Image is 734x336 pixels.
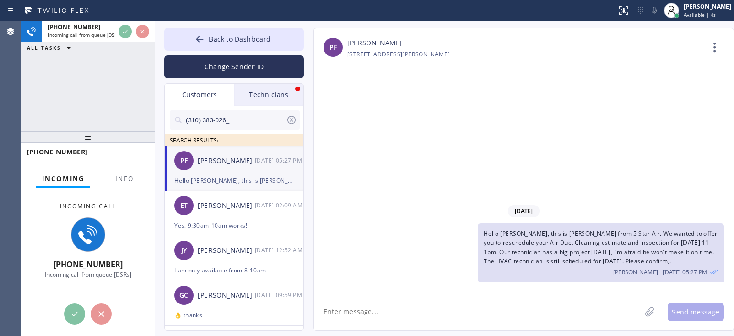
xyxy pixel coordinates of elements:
[60,202,116,210] span: Incoming call
[115,174,134,183] span: Info
[164,55,304,78] button: Change Sender ID
[648,4,661,17] button: Mute
[174,310,294,321] div: 👌 thanks
[663,268,707,276] span: [DATE] 05:27 PM
[174,175,294,186] div: Hello [PERSON_NAME], this is [PERSON_NAME] from 5 Star Air. We wanted to offer you to reschedule ...
[198,200,255,211] div: [PERSON_NAME]
[165,84,234,106] div: Customers
[180,200,188,211] span: ET
[329,42,337,53] span: PF
[198,155,255,166] div: [PERSON_NAME]
[180,155,188,166] span: PF
[54,259,123,270] span: [PHONE_NUMBER]
[136,25,149,38] button: Reject
[27,44,61,51] span: ALL TASKS
[234,84,303,106] div: Technicians
[684,2,731,11] div: [PERSON_NAME]
[45,271,131,279] span: Incoming call from queue [DSRs]
[21,42,80,54] button: ALL TASKS
[484,229,717,265] span: Hello [PERSON_NAME], this is [PERSON_NAME] from 5 Star Air. We wanted to offer you to reschedule ...
[255,290,304,301] div: 08/26/2025 9:59 AM
[684,11,716,18] span: Available | 4s
[109,170,140,188] button: Info
[198,245,255,256] div: [PERSON_NAME]
[170,136,218,144] span: SEARCH RESULTS:
[347,38,402,49] a: [PERSON_NAME]
[64,303,85,325] button: Accept
[179,290,188,301] span: GC
[27,147,87,156] span: [PHONE_NUMBER]
[209,34,270,43] span: Back to Dashboard
[255,155,304,166] div: 08/27/2025 9:27 AM
[478,223,724,282] div: 08/27/2025 9:27 AM
[91,303,112,325] button: Reject
[255,245,304,256] div: 08/26/2025 9:52 AM
[255,200,304,211] div: 08/26/2025 9:09 AM
[42,174,85,183] span: Incoming
[181,245,187,256] span: JY
[613,268,658,276] span: [PERSON_NAME]
[668,303,724,321] button: Send message
[48,32,121,38] span: Incoming call from queue [DSRs]
[119,25,132,38] button: Accept
[508,205,540,217] span: [DATE]
[48,23,100,31] span: [PHONE_NUMBER]
[36,170,90,188] button: Incoming
[174,265,294,276] div: I am only available from 8-10am
[185,110,286,130] input: Search
[198,290,255,301] div: [PERSON_NAME]
[164,28,304,51] button: Back to Dashboard
[347,49,450,60] div: [STREET_ADDRESS][PERSON_NAME]
[174,220,294,231] div: Yes, 9:30am-10am works!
